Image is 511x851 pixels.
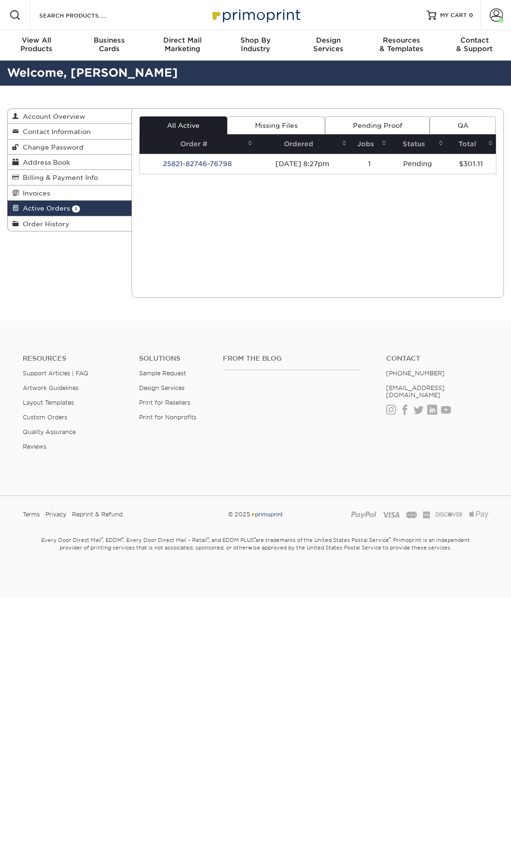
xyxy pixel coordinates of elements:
[292,36,365,53] div: Services
[23,443,46,450] a: Reviews
[139,399,190,406] a: Print for Resellers
[389,154,446,174] td: Pending
[146,30,219,61] a: Direct MailMarketing
[139,384,185,391] a: Design Services
[430,116,496,134] a: QA
[45,507,66,522] a: Privacy
[19,159,70,166] span: Address Book
[19,113,85,120] span: Account Overview
[23,384,79,391] a: Artwork Guidelines
[469,12,473,18] span: 0
[386,355,488,363] a: Contact
[122,536,123,541] sup: ®
[8,201,132,216] a: Active Orders 1
[438,36,511,44] span: Contact
[23,428,76,435] a: Quality Assurance
[72,507,123,522] a: Reprint & Refund
[139,355,208,363] h4: Solutions
[389,134,446,154] th: Status
[255,154,349,174] td: [DATE] 8:27pm
[255,134,349,154] th: Ordered
[73,36,146,44] span: Business
[365,30,438,61] a: Resources& Templates
[19,174,98,181] span: Billing & Payment Info
[207,536,209,541] sup: ®
[176,507,335,522] div: © 2025
[8,140,132,155] a: Change Password
[23,507,40,522] a: Terms
[250,511,283,518] img: Primoprint
[438,30,511,61] a: Contact& Support
[254,536,255,541] sup: ®
[7,533,504,575] small: Every Door Direct Mail , EDDM , Every Door Direct Mail – Retail , and EDDM PLUS are trademarks of...
[19,189,50,197] span: Invoices
[365,36,438,53] div: & Templates
[446,134,496,154] th: Total
[219,30,292,61] a: Shop ByIndustry
[72,205,80,213] span: 1
[208,5,303,25] img: Primoprint
[365,36,438,44] span: Resources
[386,384,445,399] a: [EMAIL_ADDRESS][DOMAIN_NAME]
[23,399,74,406] a: Layout Templates
[19,128,91,135] span: Contact Information
[386,370,445,377] a: [PHONE_NUMBER]
[223,355,361,363] h4: From the Blog
[438,36,511,53] div: & Support
[19,220,70,228] span: Order History
[440,11,467,19] span: MY CART
[8,155,132,170] a: Address Book
[73,30,146,61] a: BusinessCards
[38,9,131,21] input: SEARCH PRODUCTS.....
[350,154,389,174] td: 1
[140,154,256,174] td: 25821-82746-76798
[19,143,84,151] span: Change Password
[23,370,88,377] a: Support Articles | FAQ
[73,36,146,53] div: Cards
[8,124,132,139] a: Contact Information
[101,536,103,541] sup: ®
[146,36,219,53] div: Marketing
[227,116,325,134] a: Missing Files
[8,170,132,185] a: Billing & Payment Info
[8,216,132,231] a: Order History
[139,370,186,377] a: Sample Request
[19,204,70,212] span: Active Orders
[8,109,132,124] a: Account Overview
[23,355,125,363] h4: Resources
[146,36,219,44] span: Direct Mail
[446,154,496,174] td: $301.11
[389,536,390,541] sup: ®
[219,36,292,53] div: Industry
[325,116,430,134] a: Pending Proof
[8,186,132,201] a: Invoices
[219,36,292,44] span: Shop By
[350,134,389,154] th: Jobs
[139,414,196,421] a: Print for Nonprofits
[140,116,228,134] a: All Active
[292,30,365,61] a: DesignServices
[140,134,256,154] th: Order #
[23,414,67,421] a: Custom Orders
[292,36,365,44] span: Design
